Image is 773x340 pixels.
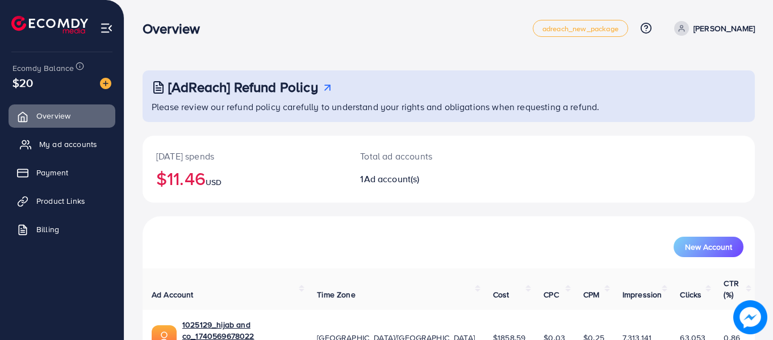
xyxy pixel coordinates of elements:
[100,22,113,35] img: menu
[9,133,115,156] a: My ad accounts
[12,74,33,91] span: $20
[583,289,599,300] span: CPM
[36,167,68,178] span: Payment
[533,20,628,37] a: adreach_new_package
[724,278,738,300] span: CTR (%)
[9,161,115,184] a: Payment
[9,218,115,241] a: Billing
[317,289,355,300] span: Time Zone
[156,149,333,163] p: [DATE] spends
[36,110,70,121] span: Overview
[36,224,59,235] span: Billing
[168,79,318,95] h3: [AdReach] Refund Policy
[100,78,111,89] img: image
[36,195,85,207] span: Product Links
[622,289,662,300] span: Impression
[544,289,558,300] span: CPC
[493,289,509,300] span: Cost
[11,16,88,33] img: logo
[143,20,209,37] h3: Overview
[9,190,115,212] a: Product Links
[152,100,748,114] p: Please review our refund policy carefully to understand your rights and obligations when requesti...
[680,289,701,300] span: Clicks
[670,21,755,36] a: [PERSON_NAME]
[542,25,619,32] span: adreach_new_package
[9,104,115,127] a: Overview
[685,243,732,251] span: New Account
[152,289,194,300] span: Ad Account
[693,22,755,35] p: [PERSON_NAME]
[206,177,222,188] span: USD
[12,62,74,74] span: Ecomdy Balance
[733,300,767,334] img: image
[156,167,333,189] h2: $11.46
[360,149,486,163] p: Total ad accounts
[364,173,420,185] span: Ad account(s)
[674,237,743,257] button: New Account
[360,174,486,184] h2: 1
[39,138,97,150] span: My ad accounts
